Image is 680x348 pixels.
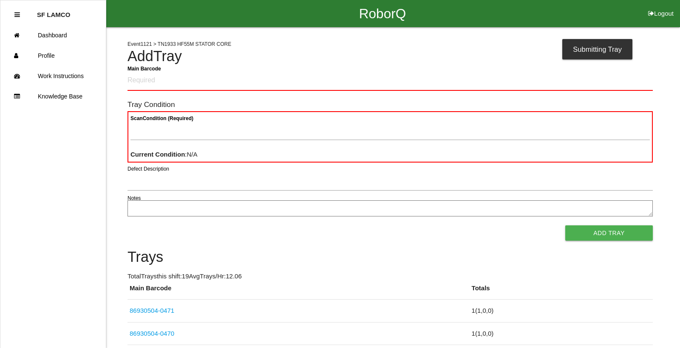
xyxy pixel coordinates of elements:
p: Total Trays this shift: 19 Avg Trays /Hr: 12.06 [127,272,653,281]
td: 1 ( 1 , 0 , 0 ) [470,322,653,345]
h6: Tray Condition [127,101,653,109]
label: Notes [127,194,141,202]
p: SF LAMCO [37,5,70,18]
span: Event 1121 > TN1933 HF55M STATOR CORE [127,41,231,47]
a: 86930504-0471 [130,307,174,314]
span: : N/A [130,151,198,158]
a: 86930504-0470 [130,330,174,337]
a: Knowledge Base [0,86,106,107]
th: Main Barcode [127,283,470,300]
b: Current Condition [130,151,185,158]
b: Main Barcode [127,65,161,71]
h4: Trays [127,249,653,265]
label: Defect Description [127,165,169,173]
input: Required [127,71,653,91]
a: Dashboard [0,25,106,45]
button: Add Tray [565,225,653,241]
a: Work Instructions [0,66,106,86]
td: 1 ( 1 , 0 , 0 ) [470,300,653,323]
b: Scan Condition (Required) [130,115,193,121]
div: Close [14,5,20,25]
div: Submitting Tray [562,39,632,59]
h4: Add Tray [127,48,653,65]
a: Profile [0,45,106,66]
th: Totals [470,283,653,300]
